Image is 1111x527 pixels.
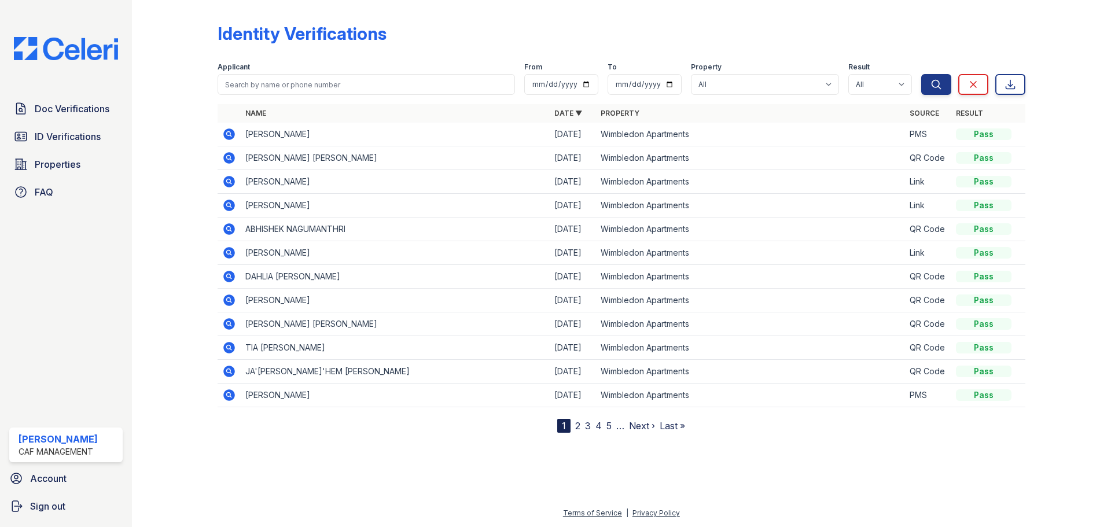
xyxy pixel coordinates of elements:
[241,336,550,360] td: TIA [PERSON_NAME]
[596,170,905,194] td: Wimbledon Apartments
[550,170,596,194] td: [DATE]
[629,420,655,432] a: Next ›
[905,336,951,360] td: QR Code
[9,125,123,148] a: ID Verifications
[956,200,1011,211] div: Pass
[241,123,550,146] td: [PERSON_NAME]
[550,289,596,312] td: [DATE]
[241,170,550,194] td: [PERSON_NAME]
[218,74,515,95] input: Search by name or phone number
[905,170,951,194] td: Link
[563,508,622,517] a: Terms of Service
[550,360,596,384] td: [DATE]
[550,146,596,170] td: [DATE]
[956,176,1011,187] div: Pass
[905,241,951,265] td: Link
[956,389,1011,401] div: Pass
[596,241,905,265] td: Wimbledon Apartments
[905,194,951,218] td: Link
[905,312,951,336] td: QR Code
[5,37,127,60] img: CE_Logo_Blue-a8612792a0a2168367f1c8372b55b34899dd931a85d93a1a3d3e32e68fde9ad4.png
[956,271,1011,282] div: Pass
[550,123,596,146] td: [DATE]
[241,194,550,218] td: [PERSON_NAME]
[956,318,1011,330] div: Pass
[606,420,612,432] a: 5
[35,130,101,143] span: ID Verifications
[596,265,905,289] td: Wimbledon Apartments
[9,153,123,176] a: Properties
[596,336,905,360] td: Wimbledon Apartments
[596,123,905,146] td: Wimbledon Apartments
[596,384,905,407] td: Wimbledon Apartments
[596,194,905,218] td: Wimbledon Apartments
[30,471,67,485] span: Account
[910,109,939,117] a: Source
[550,218,596,241] td: [DATE]
[550,241,596,265] td: [DATE]
[245,109,266,117] a: Name
[905,265,951,289] td: QR Code
[550,384,596,407] td: [DATE]
[596,360,905,384] td: Wimbledon Apartments
[596,146,905,170] td: Wimbledon Apartments
[956,247,1011,259] div: Pass
[241,312,550,336] td: [PERSON_NAME] [PERSON_NAME]
[595,420,602,432] a: 4
[601,109,639,117] a: Property
[35,157,80,171] span: Properties
[626,508,628,517] div: |
[241,360,550,384] td: JA'[PERSON_NAME]'HEM [PERSON_NAME]
[5,495,127,518] a: Sign out
[905,123,951,146] td: PMS
[550,336,596,360] td: [DATE]
[956,294,1011,306] div: Pass
[218,62,250,72] label: Applicant
[241,218,550,241] td: ABHISHEK NAGUMANTHRI
[9,97,123,120] a: Doc Verifications
[956,342,1011,353] div: Pass
[35,102,109,116] span: Doc Verifications
[905,218,951,241] td: QR Code
[218,23,387,44] div: Identity Verifications
[596,312,905,336] td: Wimbledon Apartments
[956,109,983,117] a: Result
[554,109,582,117] a: Date ▼
[550,194,596,218] td: [DATE]
[19,432,98,446] div: [PERSON_NAME]
[241,289,550,312] td: [PERSON_NAME]
[9,180,123,204] a: FAQ
[241,241,550,265] td: [PERSON_NAME]
[660,420,685,432] a: Last »
[241,146,550,170] td: [PERSON_NAME] [PERSON_NAME]
[596,218,905,241] td: Wimbledon Apartments
[956,152,1011,164] div: Pass
[691,62,722,72] label: Property
[575,420,580,432] a: 2
[905,289,951,312] td: QR Code
[956,366,1011,377] div: Pass
[956,223,1011,235] div: Pass
[596,289,905,312] td: Wimbledon Apartments
[19,446,98,458] div: CAF Management
[632,508,680,517] a: Privacy Policy
[30,499,65,513] span: Sign out
[905,384,951,407] td: PMS
[5,467,127,490] a: Account
[241,384,550,407] td: [PERSON_NAME]
[905,360,951,384] td: QR Code
[557,419,571,433] div: 1
[524,62,542,72] label: From
[550,312,596,336] td: [DATE]
[616,419,624,433] span: …
[550,265,596,289] td: [DATE]
[608,62,617,72] label: To
[35,185,53,199] span: FAQ
[905,146,951,170] td: QR Code
[956,128,1011,140] div: Pass
[848,62,870,72] label: Result
[241,265,550,289] td: DAHLIA [PERSON_NAME]
[585,420,591,432] a: 3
